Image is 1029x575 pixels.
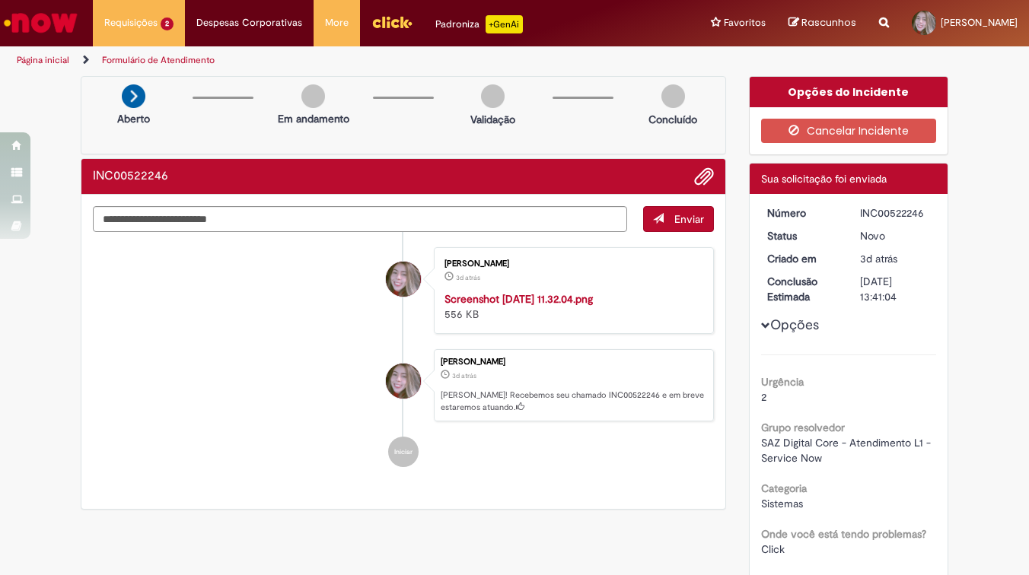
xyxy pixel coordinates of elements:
span: Favoritos [724,15,766,30]
dt: Criado em [756,251,849,266]
b: Categoria [761,481,807,495]
span: 2 [761,390,766,404]
p: [PERSON_NAME]! Recebemos seu chamado INC00522246 e em breve estaremos atuando. [441,389,706,413]
img: click_logo_yellow_360x200.png [371,11,413,33]
div: 556 KB [444,291,698,322]
div: INC00522246 [860,205,931,221]
div: [PERSON_NAME] [441,357,706,367]
span: Sistemas [761,497,803,510]
span: 2 [161,17,174,30]
a: Página inicial [17,54,69,66]
dt: Conclusão Estimada [756,274,849,304]
ul: Histórico de tíquete [93,232,714,483]
dt: Status [756,228,849,243]
span: Rascunhos [801,15,856,30]
dt: Número [756,205,849,221]
ul: Trilhas de página [11,46,674,75]
span: [PERSON_NAME] [941,16,1018,29]
span: More [325,15,349,30]
div: Opções do Incidente [750,77,948,107]
p: Validação [470,112,515,127]
span: Sua solicitação foi enviada [761,172,887,186]
time: 25/08/2025 11:41:04 [860,252,897,265]
div: [PERSON_NAME] [444,259,698,268]
img: arrow-next.png [122,84,145,108]
span: Enviar [674,212,704,226]
button: Cancelar Incidente [761,119,937,143]
a: Formulário de Atendimento [102,54,215,66]
span: Despesas Corporativas [196,15,302,30]
div: Novo [860,228,931,243]
p: Aberto [117,111,150,126]
a: Screenshot [DATE] 11.32.04.png [444,292,593,306]
a: Rascunhos [788,16,856,30]
div: 25/08/2025 11:41:04 [860,251,931,266]
p: +GenAi [486,15,523,33]
b: Onde você está tendo problemas? [761,527,926,541]
div: Padroniza [435,15,523,33]
button: Enviar [643,206,714,232]
img: img-circle-grey.png [661,84,685,108]
img: img-circle-grey.png [481,84,505,108]
p: Em andamento [278,111,349,126]
b: Grupo resolvedor [761,421,845,434]
time: 25/08/2025 11:41:00 [456,273,480,282]
span: 3d atrás [456,273,480,282]
h2: INC00522246 Histórico de tíquete [93,170,168,183]
img: ServiceNow [2,8,80,38]
b: Urgência [761,375,804,389]
span: SAZ Digital Core - Atendimento L1 - Service Now [761,436,934,465]
span: Requisições [104,15,158,30]
p: Concluído [648,112,697,127]
button: Adicionar anexos [694,167,714,186]
div: Ingrid Monalisa De Lima Bicudo [386,262,421,297]
div: Ingrid Monalisa De Lima Bicudo [386,364,421,399]
img: img-circle-grey.png [301,84,325,108]
li: Ingrid Monalisa De Lima Bicudo [93,349,714,422]
div: [DATE] 13:41:04 [860,274,931,304]
span: 3d atrás [860,252,897,265]
textarea: Digite sua mensagem aqui... [93,206,627,232]
span: 3d atrás [452,371,476,380]
span: Click [761,542,785,556]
